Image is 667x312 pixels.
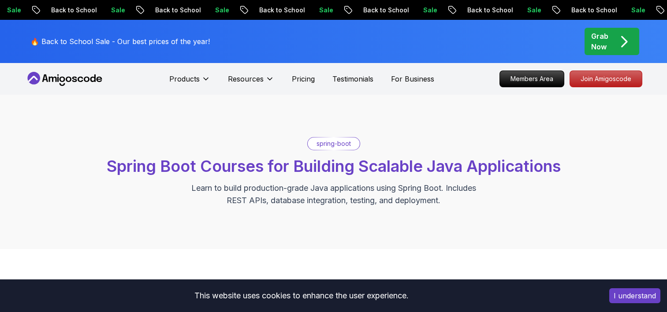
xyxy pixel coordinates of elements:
[228,74,274,91] button: Resources
[30,36,210,47] p: 🔥 Back to School Sale - Our best prices of the year!
[228,74,264,84] p: Resources
[520,6,548,15] p: Sale
[44,6,104,15] p: Back to School
[169,74,210,91] button: Products
[104,6,132,15] p: Sale
[609,288,660,303] button: Accept cookies
[208,6,236,15] p: Sale
[292,74,315,84] a: Pricing
[107,156,561,176] span: Spring Boot Courses for Building Scalable Java Applications
[312,6,340,15] p: Sale
[169,74,200,84] p: Products
[148,6,208,15] p: Back to School
[332,74,373,84] a: Testimonials
[7,286,596,305] div: This website uses cookies to enhance the user experience.
[624,6,652,15] p: Sale
[356,6,416,15] p: Back to School
[317,139,351,148] p: spring-boot
[564,6,624,15] p: Back to School
[391,74,434,84] a: For Business
[252,6,312,15] p: Back to School
[591,31,608,52] p: Grab Now
[570,71,642,87] a: Join Amigoscode
[460,6,520,15] p: Back to School
[499,71,564,87] a: Members Area
[416,6,444,15] p: Sale
[186,182,482,207] p: Learn to build production-grade Java applications using Spring Boot. Includes REST APIs, database...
